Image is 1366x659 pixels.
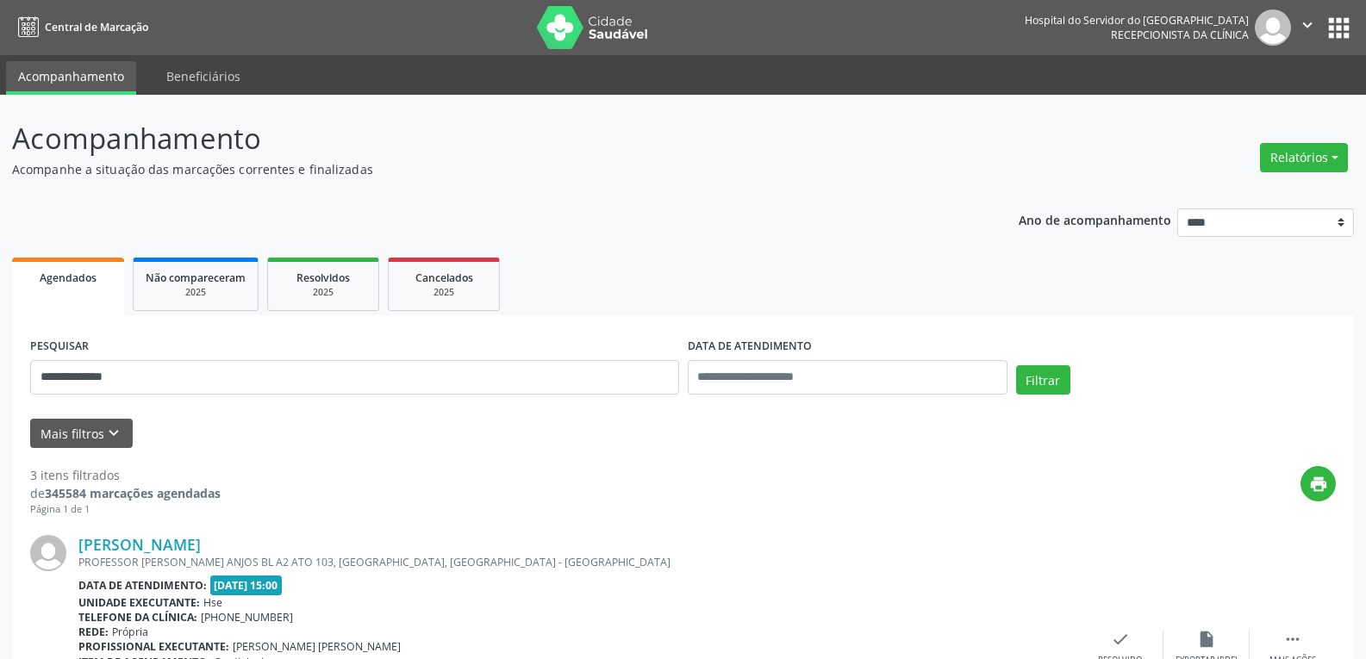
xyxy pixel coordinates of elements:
span: Central de Marcação [45,20,148,34]
div: Hospital do Servidor do [GEOGRAPHIC_DATA] [1025,13,1249,28]
a: Central de Marcação [12,13,148,41]
div: 3 itens filtrados [30,466,221,484]
span: Cancelados [415,270,473,285]
b: Rede: [78,625,109,639]
label: PESQUISAR [30,333,89,360]
button: Mais filtroskeyboard_arrow_down [30,419,133,449]
a: Beneficiários [154,61,253,91]
button: Relatórios [1260,143,1348,172]
a: Acompanhamento [6,61,136,95]
b: Unidade executante: [78,595,200,610]
p: Acompanhe a situação das marcações correntes e finalizadas [12,160,951,178]
i: print [1309,475,1328,494]
span: Não compareceram [146,270,246,285]
div: PROFESSOR [PERSON_NAME] ANJOS BL A2 ATO 103, [GEOGRAPHIC_DATA], [GEOGRAPHIC_DATA] - [GEOGRAPHIC_D... [78,555,1077,569]
span: Recepcionista da clínica [1111,28,1249,42]
span: [DATE] 15:00 [210,575,283,595]
b: Telefone da clínica: [78,610,197,625]
i: check [1111,630,1130,649]
img: img [30,535,66,571]
span: Própria [112,625,148,639]
i:  [1298,16,1317,34]
button: apps [1324,13,1354,43]
label: DATA DE ATENDIMENTO [688,333,812,360]
span: [PERSON_NAME] [PERSON_NAME] [233,639,401,654]
span: Agendados [40,270,97,285]
span: Resolvidos [296,270,350,285]
div: Página 1 de 1 [30,502,221,517]
span: Hse [203,595,222,610]
i: insert_drive_file [1197,630,1216,649]
p: Ano de acompanhamento [1019,208,1171,230]
b: Profissional executante: [78,639,229,654]
button: print [1301,466,1336,501]
div: de [30,484,221,502]
div: 2025 [146,286,246,299]
div: 2025 [280,286,366,299]
img: img [1255,9,1291,46]
strong: 345584 marcações agendadas [45,485,221,501]
i:  [1283,630,1302,649]
div: 2025 [401,286,487,299]
button: Filtrar [1016,365,1070,395]
button:  [1291,9,1324,46]
a: [PERSON_NAME] [78,535,201,554]
span: [PHONE_NUMBER] [201,610,293,625]
i: keyboard_arrow_down [104,424,123,443]
b: Data de atendimento: [78,578,207,593]
p: Acompanhamento [12,117,951,160]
